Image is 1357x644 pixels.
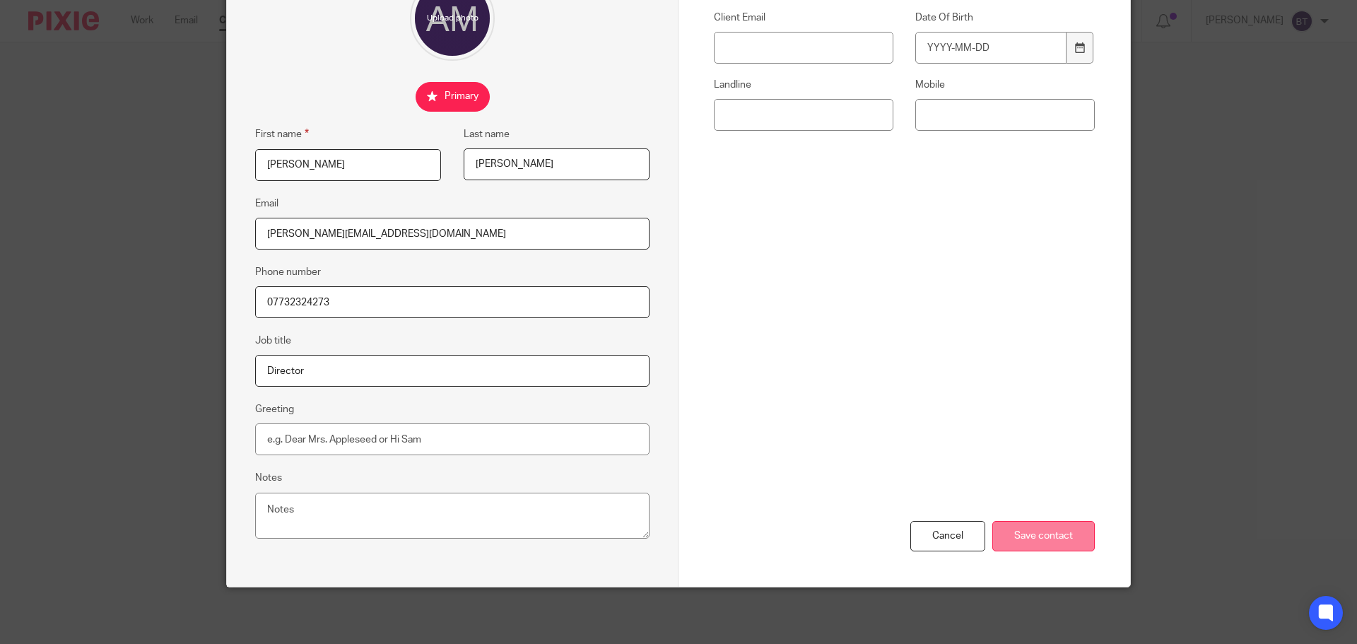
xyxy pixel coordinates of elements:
label: Last name [464,127,510,141]
input: e.g. Dear Mrs. Appleseed or Hi Sam [255,423,650,455]
label: Client Email [714,11,893,25]
label: Phone number [255,265,321,279]
label: Date Of Birth [915,11,1095,25]
label: First name [255,126,309,142]
label: Mobile [915,78,1095,92]
label: Job title [255,334,291,348]
label: Notes [255,471,282,485]
input: Save contact [992,521,1095,551]
label: Greeting [255,402,294,416]
label: Email [255,197,278,211]
label: Landline [714,78,893,92]
div: Cancel [910,521,985,551]
input: YYYY-MM-DD [915,32,1067,64]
